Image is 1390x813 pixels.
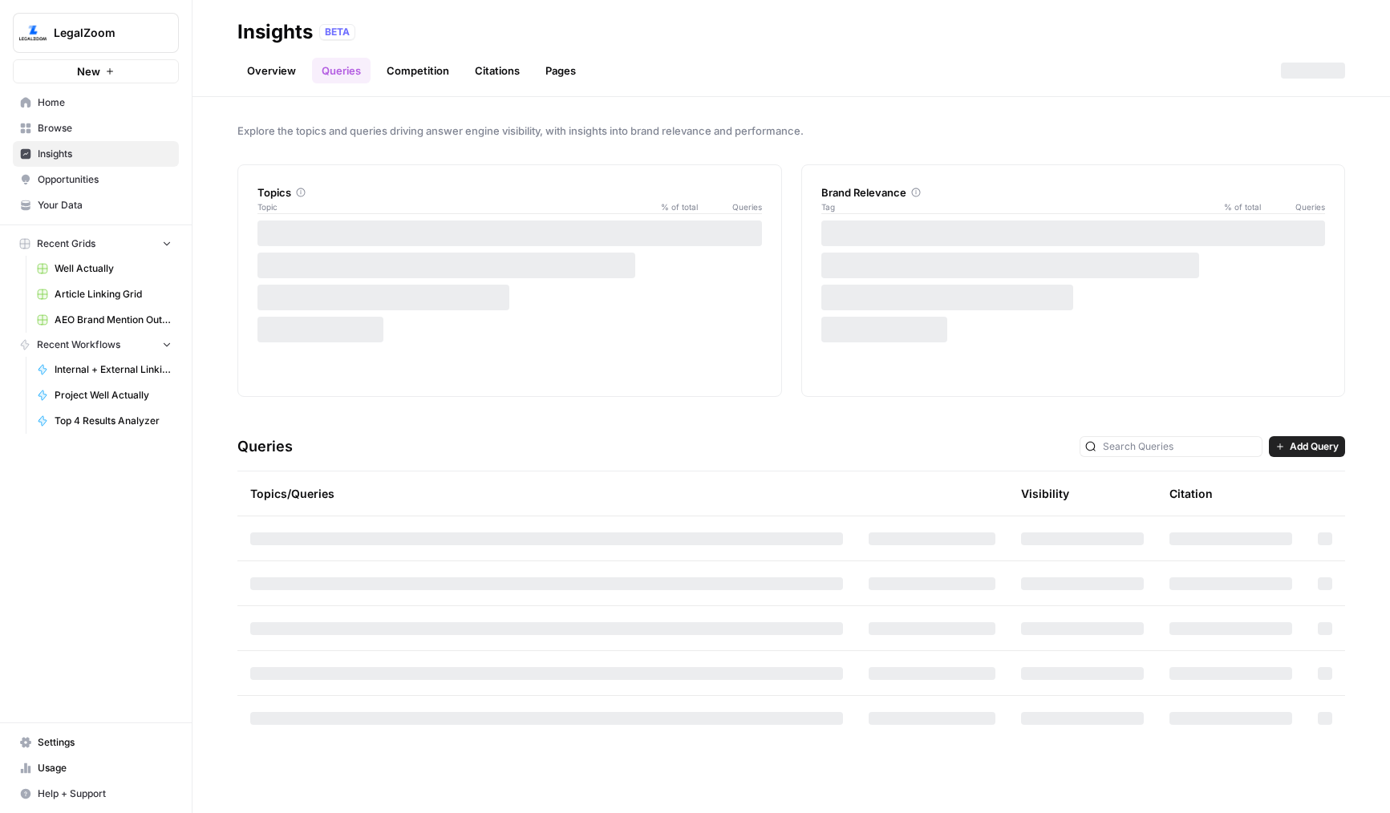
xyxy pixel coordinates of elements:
[1269,436,1345,457] button: Add Query
[312,58,371,83] a: Queries
[38,95,172,110] span: Home
[38,147,172,161] span: Insights
[55,362,172,377] span: Internal + External Linking Quality Control
[38,121,172,135] span: Browse
[698,200,762,213] span: Queries
[1290,439,1339,454] span: Add Query
[38,735,172,750] span: Settings
[13,141,179,167] a: Insights
[55,313,172,327] span: AEO Brand Mention Outreach
[13,730,179,755] a: Settings
[30,307,179,333] a: AEO Brand Mention Outreach
[13,781,179,807] button: Help + Support
[55,414,172,428] span: Top 4 Results Analyzer
[38,761,172,775] span: Usage
[377,58,459,83] a: Competition
[13,90,179,115] a: Home
[13,755,179,781] a: Usage
[465,58,529,83] a: Citations
[821,184,1326,200] div: Brand Relevance
[54,25,151,41] span: LegalZoom
[55,388,172,402] span: Project Well Actually
[13,59,179,83] button: New
[1103,439,1257,455] input: Search Queries
[37,237,95,251] span: Recent Grids
[650,200,698,213] span: % of total
[319,24,355,40] div: BETA
[30,256,179,281] a: Well Actually
[55,261,172,276] span: Well Actually
[1213,200,1261,213] span: % of total
[1021,486,1069,502] div: Visibility
[536,58,586,83] a: Pages
[13,192,179,218] a: Your Data
[1261,200,1325,213] span: Queries
[55,287,172,301] span: Article Linking Grid
[30,357,179,382] a: Internal + External Linking Quality Control
[821,200,1214,213] span: Tag
[38,198,172,212] span: Your Data
[13,167,179,192] a: Opportunities
[13,232,179,256] button: Recent Grids
[30,408,179,434] a: Top 4 Results Analyzer
[250,471,843,516] div: Topics/Queries
[77,63,100,79] span: New
[38,787,172,801] span: Help + Support
[38,172,172,187] span: Opportunities
[13,333,179,357] button: Recent Workflows
[237,123,1345,139] span: Explore the topics and queries driving answer engine visibility, with insights into brand relevan...
[30,281,179,307] a: Article Linking Grid
[257,184,762,200] div: Topics
[37,338,120,352] span: Recent Workflows
[18,18,47,47] img: LegalZoom Logo
[13,115,179,141] a: Browse
[1169,471,1213,516] div: Citation
[30,382,179,408] a: Project Well Actually
[237,19,313,45] div: Insights
[237,58,306,83] a: Overview
[257,200,650,213] span: Topic
[13,13,179,53] button: Workspace: LegalZoom
[237,435,293,458] h3: Queries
